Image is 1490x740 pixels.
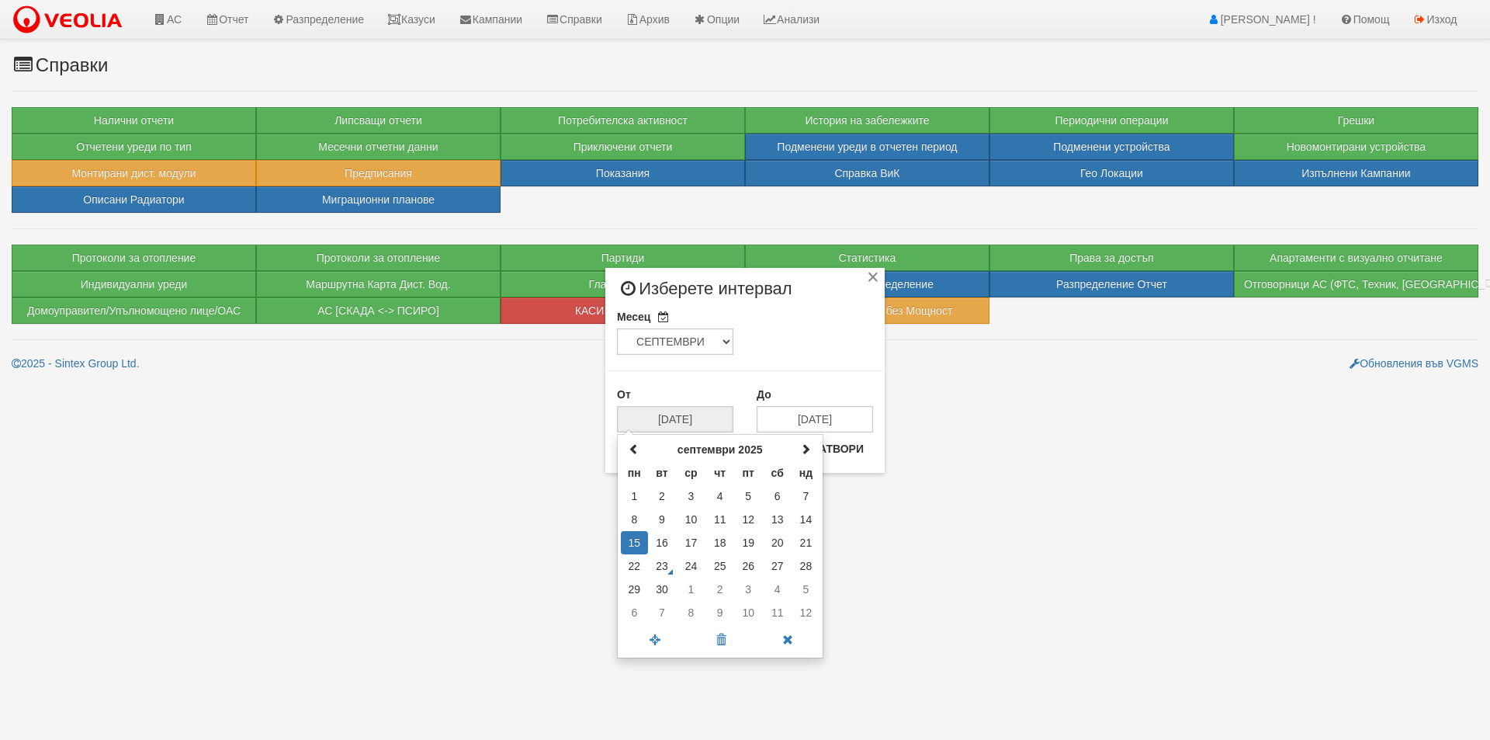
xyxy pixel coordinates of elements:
th: нд [792,461,819,485]
td: 8 [621,508,648,531]
td: 7 [648,601,677,624]
td: 10 [734,601,763,624]
td: 16 [648,531,677,554]
td: 30 [648,578,677,601]
td: 12 [734,508,763,531]
td: 10 [676,508,705,531]
td: 3 [676,485,705,508]
td: 25 [706,554,734,578]
td: 29 [621,578,648,601]
button: Затвори [802,436,873,461]
td: 9 [706,601,734,624]
td: 28 [792,554,819,578]
a: Изчисти [687,630,755,651]
td: 13 [763,508,792,531]
td: 9 [648,508,677,531]
td: 2 [706,578,734,601]
label: От [617,387,631,402]
td: 3 [734,578,763,601]
th: пт [734,461,763,485]
td: 27 [763,554,792,578]
td: 14 [792,508,819,531]
label: Месец [617,309,650,325]
td: 1 [676,578,705,601]
td: 1 [621,485,648,508]
td: 6 [763,485,792,508]
td: 2 [648,485,677,508]
td: 19 [734,531,763,554]
td: 21 [792,531,819,554]
div: × [865,272,881,287]
th: пн [621,461,648,485]
span: Следващ Месец [800,443,811,454]
a: Затвори [754,630,822,651]
td: 24 [676,554,705,578]
td: 4 [763,578,792,601]
td: 20 [763,531,792,554]
td: 6 [621,601,648,624]
th: Избери Месец [648,438,792,461]
td: 8 [676,601,705,624]
td: 18 [706,531,734,554]
span: Предишен Месец [629,443,639,454]
td: 17 [676,531,705,554]
td: 4 [706,485,734,508]
th: вт [648,461,677,485]
label: До [757,387,771,402]
td: 7 [792,485,819,508]
th: ср [676,461,705,485]
td: 5 [792,578,819,601]
td: 26 [734,554,763,578]
td: 12 [792,601,819,624]
td: 11 [706,508,734,531]
a: Сега [621,630,689,651]
td: 15 [621,531,648,554]
td: 11 [763,601,792,624]
th: чт [706,461,734,485]
span: Изберете интервал [617,280,792,308]
td: 22 [621,554,648,578]
td: 5 [734,485,763,508]
td: 23 [648,554,677,578]
th: сб [763,461,792,485]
